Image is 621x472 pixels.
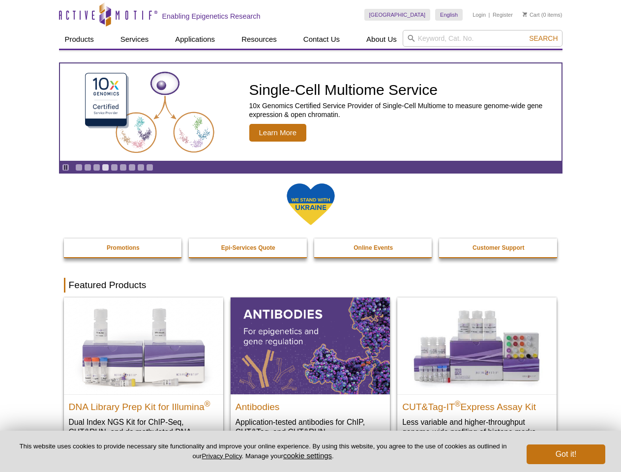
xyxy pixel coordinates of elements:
[64,297,223,456] a: DNA Library Prep Kit for Illumina DNA Library Prep Kit for Illumina® Dual Index NGS Kit for ChIP-...
[489,9,490,21] li: |
[529,34,558,42] span: Search
[402,417,552,437] p: Less variable and higher-throughput genome-wide profiling of histone marks​.
[75,164,83,171] a: Go to slide 1
[146,164,153,171] a: Go to slide 9
[236,397,385,412] h2: Antibodies
[473,244,524,251] strong: Customer Support
[231,297,390,446] a: All Antibodies Antibodies Application-tested antibodies for ChIP, CUT&Tag, and CUT&RUN.
[69,397,218,412] h2: DNA Library Prep Kit for Illumina
[115,30,155,49] a: Services
[128,164,136,171] a: Go to slide 7
[354,244,393,251] strong: Online Events
[84,164,91,171] a: Go to slide 2
[231,297,390,394] img: All Antibodies
[455,399,461,408] sup: ®
[236,30,283,49] a: Resources
[364,9,431,21] a: [GEOGRAPHIC_DATA]
[527,444,605,464] button: Got it!
[523,11,540,18] a: Cart
[526,34,561,43] button: Search
[137,164,145,171] a: Go to slide 8
[93,164,100,171] a: Go to slide 3
[202,452,241,460] a: Privacy Policy
[435,9,463,21] a: English
[397,297,557,446] a: CUT&Tag-IT® Express Assay Kit CUT&Tag-IT®Express Assay Kit Less variable and higher-throughput ge...
[439,238,558,257] a: Customer Support
[493,11,513,18] a: Register
[169,30,221,49] a: Applications
[59,30,100,49] a: Products
[402,397,552,412] h2: CUT&Tag-IT Express Assay Kit
[64,238,183,257] a: Promotions
[236,417,385,437] p: Application-tested antibodies for ChIP, CUT&Tag, and CUT&RUN.
[69,417,218,447] p: Dual Index NGS Kit for ChIP-Seq, CUT&RUN, and ds methylated DNA assays.
[107,244,140,251] strong: Promotions
[286,182,335,226] img: We Stand With Ukraine
[162,12,261,21] h2: Enabling Epigenetics Research
[16,442,510,461] p: This website uses cookies to provide necessary site functionality and improve your online experie...
[523,9,562,21] li: (0 items)
[102,164,109,171] a: Go to slide 4
[119,164,127,171] a: Go to slide 6
[523,12,527,17] img: Your Cart
[189,238,308,257] a: Epi-Services Quote
[283,451,332,460] button: cookie settings
[473,11,486,18] a: Login
[297,30,346,49] a: Contact Us
[314,238,433,257] a: Online Events
[62,164,69,171] a: Toggle autoplay
[360,30,403,49] a: About Us
[397,297,557,394] img: CUT&Tag-IT® Express Assay Kit
[205,399,210,408] sup: ®
[64,297,223,394] img: DNA Library Prep Kit for Illumina
[403,30,562,47] input: Keyword, Cat. No.
[64,278,558,293] h2: Featured Products
[221,244,275,251] strong: Epi-Services Quote
[111,164,118,171] a: Go to slide 5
